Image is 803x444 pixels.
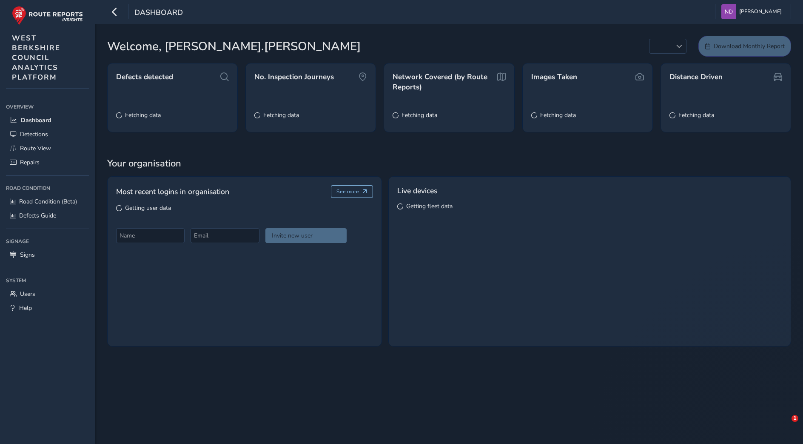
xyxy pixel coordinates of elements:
a: Route View [6,141,89,155]
a: Road Condition (Beta) [6,195,89,209]
span: Defects Guide [19,212,56,220]
span: [PERSON_NAME] [739,4,782,19]
span: Road Condition (Beta) [19,198,77,206]
span: Network Covered (by Route Reports) [393,72,494,92]
span: 1 [792,415,798,422]
a: Users [6,287,89,301]
span: Images Taken [531,72,577,82]
span: Route View [20,144,51,152]
span: Welcome, [PERSON_NAME].[PERSON_NAME] [107,37,361,55]
a: Detections [6,127,89,141]
div: System [6,274,89,287]
span: Fetching data [678,111,714,119]
span: Most recent logins in organisation [116,186,229,197]
span: Help [19,304,32,312]
span: Your organisation [107,157,791,170]
span: No. Inspection Journeys [254,72,334,82]
span: Fetching data [540,111,576,119]
span: Fetching data [125,111,161,119]
div: Road Condition [6,182,89,195]
span: Defects detected [116,72,173,82]
span: Getting fleet data [406,202,453,210]
span: Distance Driven [669,72,723,82]
img: diamond-layout [721,4,736,19]
a: Defects Guide [6,209,89,223]
span: Repairs [20,158,40,166]
span: Detections [20,130,48,138]
a: Repairs [6,155,89,169]
div: Overview [6,100,89,113]
a: Dashboard [6,113,89,127]
span: WEST BERKSHIRE COUNCIL ANALYTICS PLATFORM [12,33,60,82]
span: Users [20,290,35,298]
span: Live devices [397,185,437,196]
span: Fetching data [401,111,437,119]
div: Signage [6,235,89,248]
span: See more [336,188,359,195]
button: See more [331,185,373,198]
span: Signs [20,251,35,259]
iframe: Intercom live chat [774,415,794,435]
a: Signs [6,248,89,262]
span: Dashboard [134,7,183,19]
a: Help [6,301,89,315]
input: Name [116,228,185,243]
span: Dashboard [21,116,51,124]
button: [PERSON_NAME] [721,4,785,19]
span: Fetching data [263,111,299,119]
span: Getting user data [125,204,171,212]
img: rr logo [12,6,83,25]
input: Email [191,228,259,243]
